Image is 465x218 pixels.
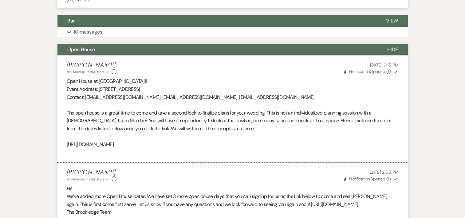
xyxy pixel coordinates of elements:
span: Notification [349,176,370,182]
strong: ( 1 ) [386,69,391,74]
h5: [PERSON_NAME] [67,169,117,176]
button: View [376,15,408,27]
span: [URL][DOMAIN_NAME] [67,141,114,147]
span: Hide [387,46,398,53]
button: Open House [57,44,377,55]
span: Opened [344,176,391,182]
span: to: Planning Portal Users [67,177,104,182]
span: We’ve added more Open House dates. We have set 3 more open house days that you can sign up for us... [67,193,387,208]
span: to: Planning Portal Users [67,70,104,75]
span: Notification [349,69,370,74]
span: Open House [67,46,95,53]
button: Hide [377,44,408,55]
h5: [PERSON_NAME] [67,62,117,69]
button: NotificationOpened (1) [343,176,399,182]
button: 10 messages [57,27,408,37]
span: View [386,18,398,24]
span: Opened [344,69,391,74]
button: to: Planning Portal Users [67,176,110,182]
button: to: Planning Portal Users [67,69,110,75]
span: Hi! [67,185,72,192]
span: [DATE] 6:15 PM [370,62,398,68]
button: Bar [57,15,376,27]
span: Open House at [GEOGRAPHIC_DATA]!! [67,78,147,84]
strong: ( 1 ) [386,176,391,182]
span: The Brookledge Team [67,209,112,215]
button: NotificationOpened (1) [343,68,399,75]
span: Contact: [EMAIL_ADDRESS][DOMAIN_NAME], [EMAIL_ADDRESS][DOMAIN_NAME], [EMAIL_ADDRESS][DOMAIN_NAME] [67,94,315,100]
span: Event Address: [STREET_ADDRESS] [67,86,140,92]
span: The open house is a great time to come and take a second look to finalize plans for your wedding.... [67,110,392,132]
span: [DATE] 2:06 PM [368,169,398,175]
span: Bar [67,18,75,24]
p: 10 messages [73,28,102,36]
